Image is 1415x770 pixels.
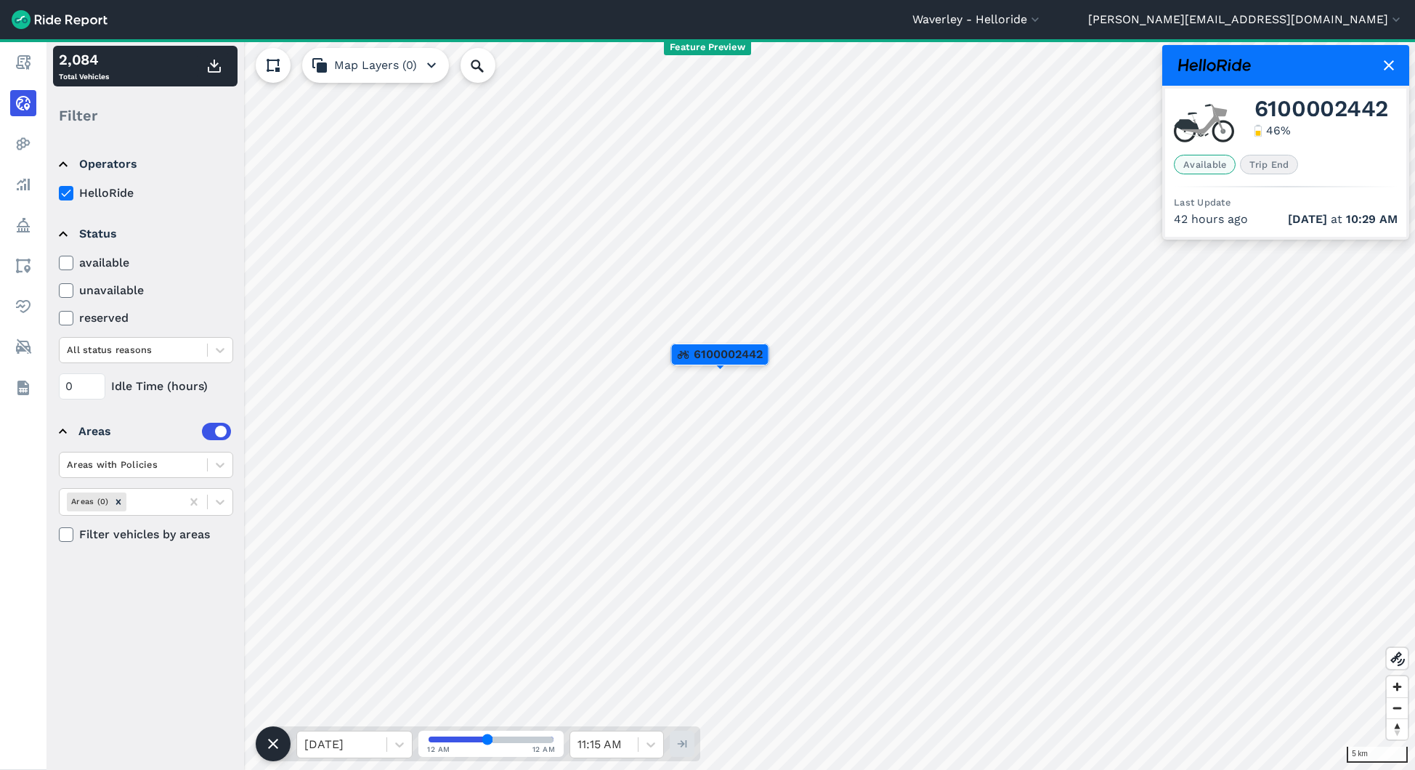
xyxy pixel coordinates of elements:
label: HelloRide [59,185,233,202]
label: reserved [59,309,233,327]
a: ModeShift [10,334,36,360]
button: Map Layers (0) [302,48,449,83]
input: Search Location or Vehicles [461,48,519,83]
div: Remove Areas (0) [110,493,126,511]
a: Policy [10,212,36,238]
div: Total Vehicles [59,49,109,84]
label: Filter vehicles by areas [59,526,233,543]
a: Report [10,49,36,76]
span: Feature Preview [664,40,751,55]
a: Datasets [10,375,36,401]
summary: Operators [59,144,231,185]
div: 46 % [1266,122,1291,139]
div: 5 km [1347,747,1408,763]
label: unavailable [59,282,233,299]
summary: Status [59,214,231,254]
button: [PERSON_NAME][EMAIL_ADDRESS][DOMAIN_NAME] [1088,11,1403,28]
a: Realtime [10,90,36,116]
button: Zoom in [1387,676,1408,697]
div: Idle Time (hours) [59,373,233,400]
span: 12 AM [532,744,556,755]
div: 42 hours ago [1174,211,1398,228]
div: Areas [78,423,231,440]
canvas: Map [46,39,1415,770]
button: Zoom out [1387,697,1408,718]
span: Trip End [1240,155,1298,174]
span: [DATE] [1288,212,1327,226]
div: Areas (0) [67,493,110,511]
summary: Areas [59,411,231,452]
span: Last Update [1174,197,1230,208]
img: Ride Report [12,10,108,29]
div: Filter [53,93,238,138]
span: Available [1174,155,1236,174]
button: Waverley - Helloride [912,11,1042,28]
span: 12 AM [427,744,450,755]
span: 6100002442 [694,346,763,363]
span: 6100002442 [1254,100,1389,118]
a: Areas [10,253,36,279]
a: Health [10,293,36,320]
a: Analyze [10,171,36,198]
label: available [59,254,233,272]
span: 10:29 AM [1346,212,1398,226]
a: Heatmaps [10,131,36,157]
img: HelloRide [1178,55,1251,76]
span: at [1288,211,1398,228]
button: Reset bearing to north [1387,718,1408,739]
img: HelloRide ebike [1174,103,1234,143]
div: 2,084 [59,49,109,70]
